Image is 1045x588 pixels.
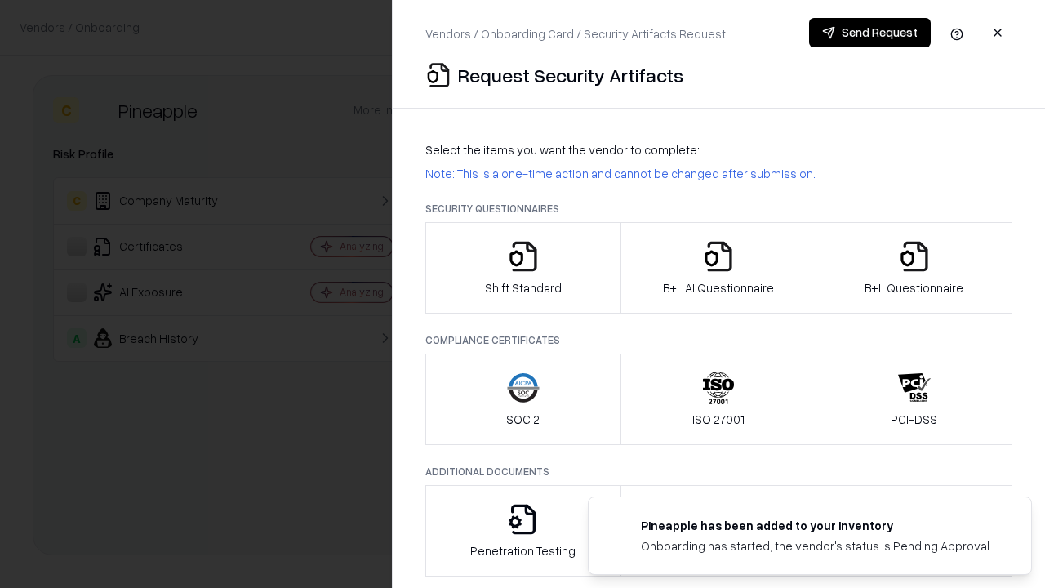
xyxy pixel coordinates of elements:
button: Privacy Policy [620,485,817,577]
button: Shift Standard [425,222,621,314]
div: Pineapple has been added to your inventory [641,517,992,534]
p: PCI-DSS [891,411,937,428]
button: Data Processing Agreement [816,485,1012,577]
p: B+L AI Questionnaire [663,279,774,296]
button: SOC 2 [425,354,621,445]
p: Penetration Testing [470,542,576,559]
div: Onboarding has started, the vendor's status is Pending Approval. [641,537,992,555]
p: ISO 27001 [692,411,745,428]
p: Additional Documents [425,465,1012,479]
button: Penetration Testing [425,485,621,577]
img: pineappleenergy.com [608,517,628,537]
button: Send Request [809,18,931,47]
button: ISO 27001 [620,354,817,445]
p: Note: This is a one-time action and cannot be changed after submission. [425,165,1012,182]
p: B+L Questionnaire [865,279,963,296]
p: Shift Standard [485,279,562,296]
p: Select the items you want the vendor to complete: [425,141,1012,158]
p: Security Questionnaires [425,202,1012,216]
button: B+L Questionnaire [816,222,1012,314]
p: SOC 2 [506,411,540,428]
p: Vendors / Onboarding Card / Security Artifacts Request [425,25,726,42]
p: Compliance Certificates [425,333,1012,347]
button: PCI-DSS [816,354,1012,445]
p: Request Security Artifacts [458,62,683,88]
button: B+L AI Questionnaire [620,222,817,314]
